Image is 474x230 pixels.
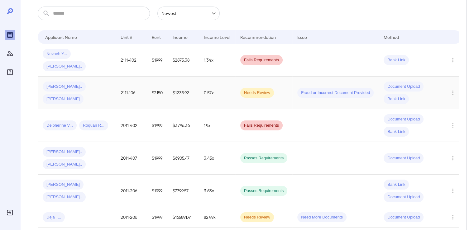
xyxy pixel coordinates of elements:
[199,109,235,142] td: 1.9x
[384,57,409,63] span: Bank Link
[240,188,287,194] span: Passes Requirements
[448,88,458,98] button: Row Actions
[157,7,220,20] div: Newest
[43,214,65,220] span: Deja T...
[240,90,274,96] span: Needs Review
[384,129,409,135] span: Bank Link
[384,214,424,220] span: Document Upload
[168,109,199,142] td: $3796.36
[199,77,235,109] td: 0.57x
[384,116,424,122] span: Document Upload
[199,44,235,77] td: 1.34x
[43,194,86,200] span: [PERSON_NAME]..
[5,208,15,218] div: Log Out
[116,207,147,228] td: 2011-206
[240,155,287,161] span: Passes Requirements
[43,51,71,57] span: Nevaeh Y...
[384,182,409,188] span: Bank Link
[199,175,235,207] td: 3.63x
[448,120,458,130] button: Row Actions
[448,55,458,65] button: Row Actions
[448,153,458,163] button: Row Actions
[43,149,86,155] span: [PERSON_NAME]..
[116,109,147,142] td: 2011-402
[448,186,458,196] button: Row Actions
[5,67,15,77] div: FAQ
[147,175,168,207] td: $1999
[173,33,188,41] div: Income
[79,123,108,129] span: Roquan R...
[384,33,399,41] div: Method
[116,175,147,207] td: 2011-206
[168,142,199,175] td: $6905.47
[43,96,84,102] span: [PERSON_NAME]
[240,33,276,41] div: Recommendation
[297,214,347,220] span: Need More Documents
[43,63,86,69] span: [PERSON_NAME]..
[448,212,458,222] button: Row Actions
[297,90,374,96] span: Fraud or Incorrect Document Provided
[147,207,168,228] td: $1999
[43,84,86,90] span: [PERSON_NAME]..
[5,30,15,40] div: Reports
[199,207,235,228] td: 82.99x
[384,194,424,200] span: Document Upload
[384,155,424,161] span: Document Upload
[5,49,15,59] div: Manage Users
[384,84,424,90] span: Document Upload
[297,33,307,41] div: Issue
[199,142,235,175] td: 3.45x
[147,142,168,175] td: $1999
[43,162,86,167] span: [PERSON_NAME]..
[116,142,147,175] td: 2011-407
[204,33,230,41] div: Income Level
[384,96,409,102] span: Bank Link
[43,123,77,129] span: Delpherine V...
[168,207,199,228] td: $165891.41
[168,44,199,77] td: $2875.38
[168,175,199,207] td: $7799.57
[45,33,77,41] div: Applicant Name
[168,77,199,109] td: $1235.92
[147,109,168,142] td: $1999
[116,44,147,77] td: 2111-402
[240,214,274,220] span: Needs Review
[152,33,162,41] div: Rent
[121,33,132,41] div: Unit #
[147,77,168,109] td: $2150
[43,182,84,188] span: [PERSON_NAME]
[147,44,168,77] td: $1999
[116,77,147,109] td: 2111-106
[240,57,283,63] span: Fails Requirements
[240,123,283,129] span: Fails Requirements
